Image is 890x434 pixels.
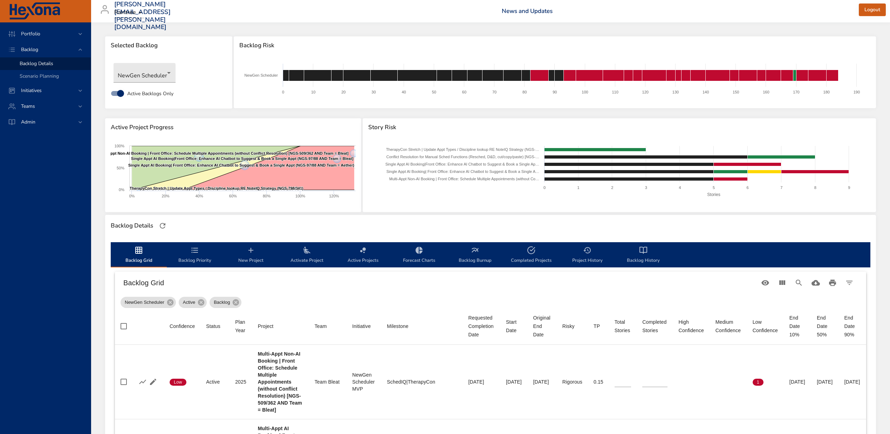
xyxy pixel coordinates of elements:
[210,297,241,308] div: Backlog
[372,90,376,94] text: 30
[386,155,539,159] text: Conflict Resolution for Manual Sched Functions (Resched, D&D, cut/copy/paste) [NGS-…
[790,274,807,291] button: Search
[131,156,354,161] text: Single Appt AI Booking|Front Office: Enhance AI Chatbot to Suggest & Book a Single Appt (NGS-97/8...
[352,322,376,330] span: Initiative
[115,246,163,265] span: Backlog Grid
[352,322,371,330] div: Sort
[402,90,406,94] text: 40
[210,299,234,306] span: Backlog
[506,318,522,335] div: Sort
[97,151,349,155] text: Multi-Appt Non-AI Booking | Front Office: Schedule Multiple Appointments (without Conflict Resolu...
[368,124,870,131] span: Story Risk
[594,322,603,330] span: TP
[258,351,302,413] b: Multi-Appt Non-AI Booking | Front Office: Schedule Multiple Appointments (without Conflict Resolu...
[227,246,275,265] span: New Project
[114,7,144,18] div: Raintree
[170,379,186,385] span: Low
[854,90,860,94] text: 190
[679,185,681,190] text: 4
[679,318,704,335] span: High Confidence
[258,322,274,330] div: Sort
[137,377,148,387] button: Show Burnup
[753,318,778,335] div: Low Confidence
[432,90,436,94] text: 50
[672,90,679,94] text: 130
[121,299,169,306] span: NewGen Scheduler
[642,318,667,335] div: Sort
[196,194,203,198] text: 40%
[642,90,649,94] text: 120
[582,90,588,94] text: 100
[15,103,41,110] span: Teams
[229,194,237,198] text: 60%
[206,322,220,330] div: Status
[492,90,497,94] text: 70
[716,379,726,385] span: 0
[128,163,354,167] text: Single Appt AI Booking| Front Office: Enhance AI Chatbot to Suggest & Book a Single Appt (NGS-97/...
[468,314,494,339] div: Sort
[859,3,886,16] button: Logout
[841,274,858,291] button: Filter Table
[594,322,600,330] div: Sort
[114,63,176,83] div: NewGen Scheduler
[389,177,539,181] text: Multi-Appt Non-AI Booking | Front Office: Schedule Multiple Appointments (without Co…
[111,42,227,49] span: Selected Backlog
[533,314,551,339] div: Sort
[553,90,557,94] text: 90
[468,314,494,339] div: Requested Completion Date
[817,314,833,339] div: End Date 50%
[130,186,303,190] text: TherapyCon Stretch | Update Appt Types / Discipline lookup RE NoteIQ Strategy (NGS-798/341)
[258,322,274,330] div: Project
[119,188,124,192] text: 0%
[387,322,408,330] div: Milestone
[789,314,806,339] div: End Date 10%
[645,185,647,190] text: 3
[179,299,199,306] span: Active
[679,318,704,335] div: Sort
[395,246,443,265] span: Forecast Charts
[763,90,769,94] text: 160
[114,1,171,31] h3: [PERSON_NAME][EMAIL_ADDRESS][PERSON_NAME][DOMAIN_NAME]
[533,314,551,339] span: Original End Date
[733,90,739,94] text: 150
[562,378,582,385] div: Rigorous
[611,185,613,190] text: 2
[522,90,527,94] text: 80
[533,378,551,385] div: [DATE]
[263,194,271,198] text: 80%
[562,322,575,330] div: Sort
[807,274,824,291] button: Download CSV
[148,377,158,387] button: Edit Project Details
[8,2,61,20] img: Hexona
[115,144,124,148] text: 100%
[129,194,135,198] text: 0%
[823,90,830,94] text: 180
[15,46,44,53] span: Backlog
[315,322,341,330] span: Team
[793,90,800,94] text: 170
[703,90,709,94] text: 140
[468,378,494,385] div: [DATE]
[789,378,806,385] div: [DATE]
[716,318,741,335] div: Sort
[15,87,47,94] span: Initiatives
[342,90,346,94] text: 20
[780,185,782,190] text: 7
[170,322,195,330] div: Sort
[339,246,387,265] span: Active Projects
[716,318,741,335] div: Medium Confidence
[506,318,522,335] div: Start Date
[387,322,408,330] div: Sort
[157,220,168,231] button: Refresh Page
[814,185,816,190] text: 8
[385,162,539,166] text: Single Appt AI Booking|Front Office: Enhance AI Chatbot to Suggest & Book a Single Ap…
[20,60,53,67] span: Backlog Details
[235,378,247,385] div: 2025
[20,73,59,79] span: Scenario Planning
[543,185,546,190] text: 0
[315,322,327,330] div: Sort
[206,322,220,330] div: Sort
[577,185,579,190] text: 1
